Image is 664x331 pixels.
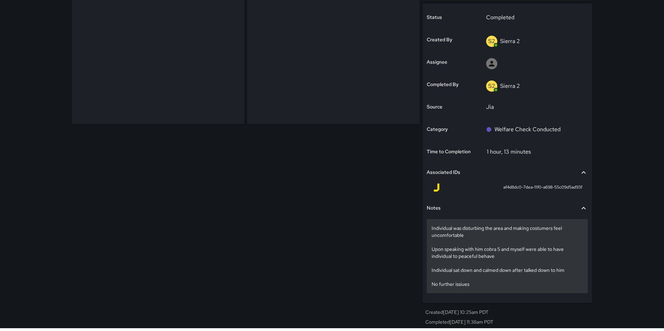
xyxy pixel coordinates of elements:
span: af4d8dc0-7dea-11f0-a698-55c09d5ad93f [503,184,582,191]
p: Completed [DATE] 11:38am PDT [425,318,589,325]
h6: Associated IDs [427,169,460,176]
div: Notes [427,200,588,216]
p: Sierra 2 [500,37,520,45]
p: Completed [486,13,583,22]
p: Jia [486,103,583,111]
h6: Time to Completion [427,148,471,156]
h6: Status [427,14,442,21]
p: Individual was disturbing the area and making costumers feel uncomfortable Upon speaking with him... [432,225,583,288]
h6: Category [427,126,448,133]
p: 1 hour, 13 minutes [487,148,531,155]
h6: Completed By [427,81,459,89]
p: Welfare Check Conducted [495,125,561,134]
div: Associated IDs [427,164,588,181]
p: S2 [488,82,495,90]
h6: Notes [427,204,441,212]
p: S2 [488,37,495,45]
h6: Assignee [427,58,447,66]
h6: Created By [427,36,452,44]
h6: Source [427,103,442,111]
p: Sierra 2 [500,82,520,90]
p: Created [DATE] 10:25am PDT [425,309,589,316]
